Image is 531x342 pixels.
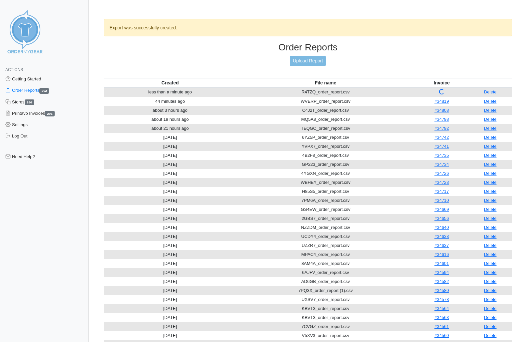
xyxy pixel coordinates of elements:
[236,250,415,259] td: MPAC4_order_report.csv
[484,117,497,122] a: Delete
[236,322,415,331] td: 7CVGZ_order_report.csv
[236,133,415,142] td: 6YZ5P_order_report.csv
[484,126,497,131] a: Delete
[484,99,497,104] a: Delete
[104,19,512,36] div: Export was successfully created.
[434,261,449,266] a: #34601
[236,142,415,151] td: YVPX7_order_report.csv
[484,225,497,230] a: Delete
[484,279,497,284] a: Delete
[104,250,237,259] td: [DATE]
[104,331,237,340] td: [DATE]
[104,78,237,87] th: Created
[484,89,497,94] a: Delete
[104,259,237,268] td: [DATE]
[484,135,497,140] a: Delete
[434,279,449,284] a: #34582
[104,124,237,133] td: about 21 hours ago
[236,205,415,214] td: GS4EW_order_report.csv
[434,288,449,293] a: #34580
[104,304,237,313] td: [DATE]
[434,99,449,104] a: #34819
[434,216,449,221] a: #34656
[484,324,497,329] a: Delete
[434,207,449,212] a: #34669
[434,108,449,113] a: #34808
[484,261,497,266] a: Delete
[236,241,415,250] td: UZZR7_order_report.csv
[484,243,497,248] a: Delete
[104,322,237,331] td: [DATE]
[104,169,237,178] td: [DATE]
[484,270,497,275] a: Delete
[484,180,497,185] a: Delete
[236,313,415,322] td: KBVT3_order_report.csv
[434,117,449,122] a: #34798
[104,205,237,214] td: [DATE]
[484,315,497,320] a: Delete
[104,223,237,232] td: [DATE]
[434,297,449,302] a: #34578
[484,171,497,176] a: Delete
[104,97,237,106] td: 44 minutes ago
[484,252,497,257] a: Delete
[104,313,237,322] td: [DATE]
[5,67,23,72] span: Actions
[236,160,415,169] td: GP223_order_report.csv
[434,333,449,338] a: #34560
[434,144,449,149] a: #34741
[236,295,415,304] td: UXSV7_order_report.csv
[484,216,497,221] a: Delete
[236,151,415,160] td: 4B2F8_order_report.csv
[236,187,415,196] td: H85S5_order_report.csv
[236,214,415,223] td: 2GBS7_order_report.csv
[236,124,415,133] td: TEQGC_order_report.csv
[104,178,237,187] td: [DATE]
[434,162,449,167] a: #34734
[104,142,237,151] td: [DATE]
[484,297,497,302] a: Delete
[484,189,497,194] a: Delete
[104,214,237,223] td: [DATE]
[484,153,497,158] a: Delete
[45,111,55,116] span: 201
[236,169,415,178] td: 4YGXN_order_report.csv
[104,286,237,295] td: [DATE]
[104,196,237,205] td: [DATE]
[104,160,237,169] td: [DATE]
[434,225,449,230] a: #34640
[104,241,237,250] td: [DATE]
[39,88,49,94] span: 202
[236,277,415,286] td: AD6GB_order_report.csv
[104,87,237,97] td: less than a minute ago
[434,315,449,320] a: #34563
[434,306,449,311] a: #34564
[236,331,415,340] td: V5XV3_order_report.csv
[434,234,449,239] a: #34638
[484,108,497,113] a: Delete
[434,198,449,203] a: #34710
[104,277,237,286] td: [DATE]
[104,187,237,196] td: [DATE]
[484,144,497,149] a: Delete
[434,180,449,185] a: #34723
[236,268,415,277] td: 6AJFV_order_report.csv
[236,115,415,124] td: MQ5A8_order_report.csv
[104,268,237,277] td: [DATE]
[434,270,449,275] a: #34594
[434,153,449,158] a: #34735
[484,198,497,203] a: Delete
[434,243,449,248] a: #34637
[415,78,468,87] th: Invoice
[484,207,497,212] a: Delete
[236,286,415,295] td: 7PQ3X_order_report (1).csv
[104,115,237,124] td: about 19 hours ago
[25,99,34,105] span: 196
[434,324,449,329] a: #34561
[104,133,237,142] td: [DATE]
[236,232,415,241] td: UCDY4_order_report.csv
[484,162,497,167] a: Delete
[104,232,237,241] td: [DATE]
[434,189,449,194] a: #34717
[484,306,497,311] a: Delete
